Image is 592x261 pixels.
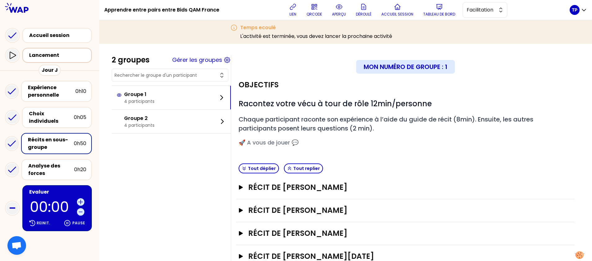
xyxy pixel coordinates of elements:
p: Groupe 2 [124,115,155,122]
div: Lancement [29,52,89,59]
input: Rechercher le groupe d'un participant [114,72,218,78]
p: Pause [72,221,85,226]
p: 00:00 [30,200,74,214]
p: QRCODE [307,12,322,17]
div: 0h10 [75,88,86,95]
div: 0h50 [74,140,86,147]
h3: Récit de [PERSON_NAME] [248,182,551,192]
button: Récit de [PERSON_NAME] [239,205,572,215]
p: lien [289,12,296,17]
button: Déroulé [353,1,374,19]
div: Choix individuels [29,110,74,125]
h3: Temps ecoulé [240,24,392,31]
div: Accueil session [29,32,89,39]
button: TP [570,5,587,15]
p: 4 participants [124,122,155,128]
p: aperçu [332,12,346,17]
span: Facilitation [467,6,495,14]
div: Analyse des forces [28,162,74,177]
p: L'activité est terminée, vous devez lancer la prochaine activité [240,33,392,40]
button: Récit de [PERSON_NAME] [239,228,572,238]
div: Ouvrir le chat [7,236,26,255]
p: Groupe 1 [124,91,155,98]
p: Reinit. [37,221,50,226]
h2: Objectifs [239,80,279,90]
p: 4 participants [124,98,155,104]
button: Tout déplier [239,163,279,173]
button: lien [287,1,299,19]
p: TP [572,7,577,13]
span: 🚀 A vous de jouer 💬 [239,139,298,146]
h3: Récit de [PERSON_NAME] [248,228,551,238]
div: Mon numéro de groupe : 1 [356,60,455,74]
button: Facilitation [463,2,507,18]
h3: Récit de [PERSON_NAME] [248,205,551,215]
div: Expérience personnelle [28,84,75,99]
button: aperçu [330,1,348,19]
p: Accueil session [381,12,413,17]
button: QRCODE [304,1,325,19]
div: 2 groupes [112,55,150,65]
div: 0h05 [74,114,86,121]
div: Récits en sous-groupe [28,136,74,151]
p: Déroulé [356,12,371,17]
div: Evaluer [29,188,86,196]
button: Tout replier [284,163,323,173]
button: Gérer les groupes [172,56,222,64]
span: Racontez votre vécu à tour de rôle 12min/personne [239,98,432,109]
button: Tableau de bord [421,1,458,19]
button: Récit de [PERSON_NAME] [239,182,572,192]
div: 0h20 [74,166,86,173]
span: Chaque participant raconte son expérience à l’aide du guide de récit (8min). Ensuite, les autres ... [239,115,535,133]
p: Tableau de bord [423,12,455,17]
button: Accueil session [379,1,416,19]
div: Jour J [38,65,61,76]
